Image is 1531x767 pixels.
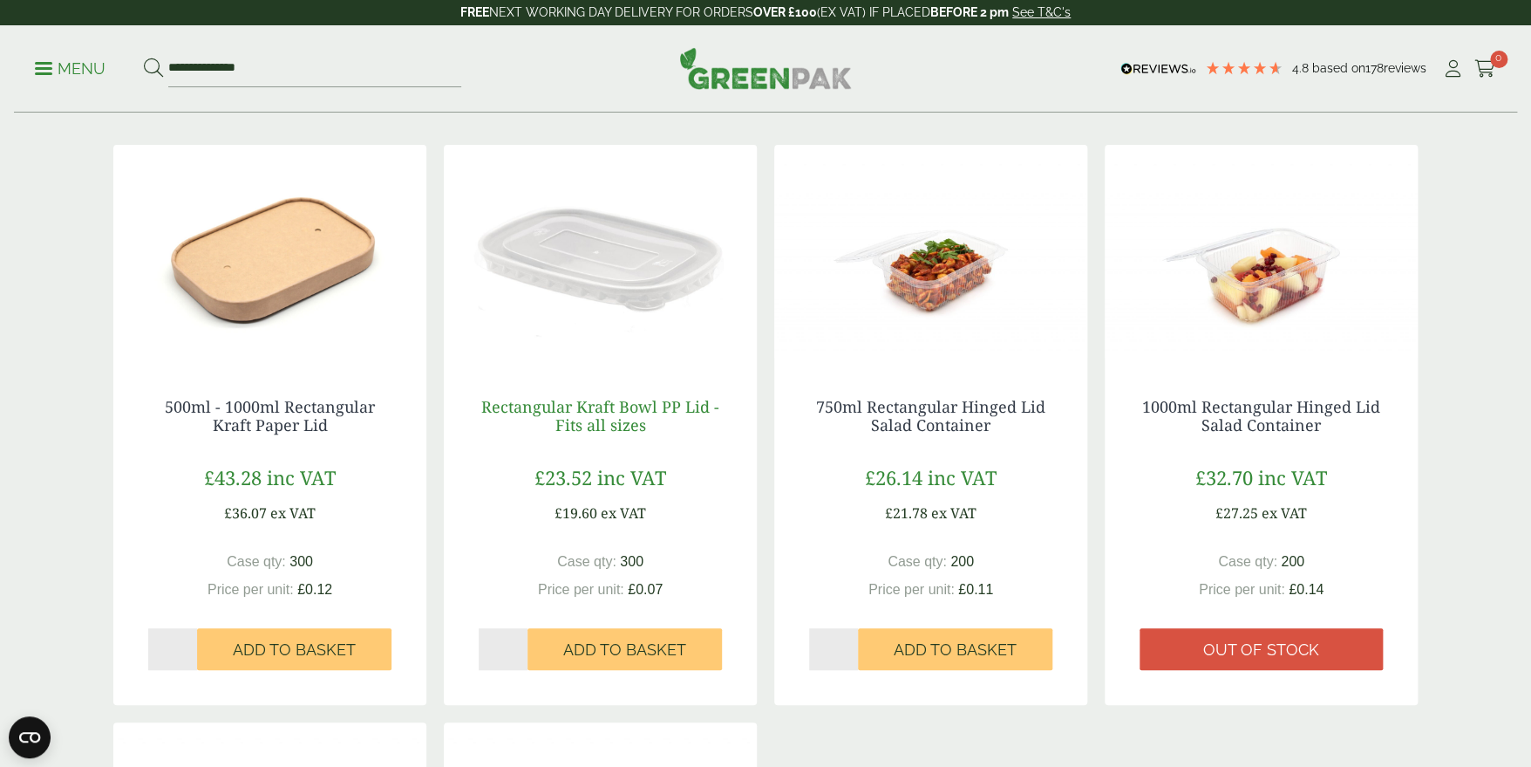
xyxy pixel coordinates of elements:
button: Add to Basket [527,628,722,670]
span: 300 [289,554,313,569]
span: £0.07 [628,582,663,597]
button: Add to Basket [197,628,391,670]
span: 0 [1490,51,1507,68]
img: Rectangular Kraft Bowl Lid [444,145,757,363]
span: Price per unit: [868,582,955,597]
span: Price per unit: [1199,582,1285,597]
span: £32.70 [1195,464,1253,490]
i: My Account [1442,60,1464,78]
span: Out of stock [1203,640,1319,660]
span: £21.78 [885,503,928,523]
span: Based on [1312,61,1365,75]
div: 4.78 Stars [1205,60,1283,76]
a: 750ml Rectangular Hinged Lid Salad Container [816,396,1045,436]
i: Cart [1474,60,1496,78]
span: Case qty: [1218,554,1277,569]
span: inc VAT [928,464,997,490]
strong: FREE [460,5,489,19]
button: Open CMP widget [9,716,51,758]
span: ex VAT [601,503,646,523]
span: ex VAT [1262,503,1307,523]
a: Rectangular Kraft Bowl PP Lid - Fits all sizes [481,396,719,436]
span: inc VAT [597,464,666,490]
span: Add to Basket [563,640,686,660]
span: £36.07 [224,503,267,523]
p: Menu [35,58,105,79]
span: £27.25 [1215,503,1258,523]
a: 1000ml Rectangular Hinged Lid Salad Container [1142,396,1380,436]
span: £43.28 [204,464,262,490]
a: 500ml - 1000ml Rectangular Kraft Paper Lid [165,396,375,436]
span: £26.14 [865,464,922,490]
a: Out of stock [1140,628,1383,670]
span: Case qty: [557,554,616,569]
span: £0.14 [1289,582,1323,597]
a: Menu [35,58,105,76]
img: GreenPak Supplies [679,47,852,89]
span: ex VAT [931,503,976,523]
span: Add to Basket [894,640,1017,660]
span: £0.12 [297,582,332,597]
span: 200 [950,554,974,569]
span: £23.52 [534,464,592,490]
span: ex VAT [270,503,316,523]
span: 300 [620,554,643,569]
strong: BEFORE 2 pm [930,5,1009,19]
img: 2723006 Paper Lid for Rectangular Kraft Bowl v1 [113,145,426,363]
span: inc VAT [1258,464,1327,490]
a: 0 [1474,56,1496,82]
span: 178 [1365,61,1384,75]
span: reviews [1384,61,1426,75]
span: £19.60 [555,503,597,523]
img: 1000ml Rectangle Hinged Salad Container open.jpg [1105,145,1418,363]
span: Case qty: [227,554,286,569]
span: Add to Basket [233,640,356,660]
span: Price per unit: [208,582,294,597]
img: REVIEWS.io [1120,63,1196,75]
span: £0.11 [958,582,993,597]
span: Price per unit: [538,582,624,597]
strong: OVER £100 [753,5,817,19]
span: 200 [1281,554,1304,569]
a: See T&C's [1012,5,1071,19]
span: Case qty: [888,554,947,569]
span: 4.8 [1292,61,1312,75]
span: inc VAT [267,464,336,490]
img: 750ml Rectangular Hinged Lid Salad Container [774,145,1087,363]
button: Add to Basket [858,628,1052,670]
